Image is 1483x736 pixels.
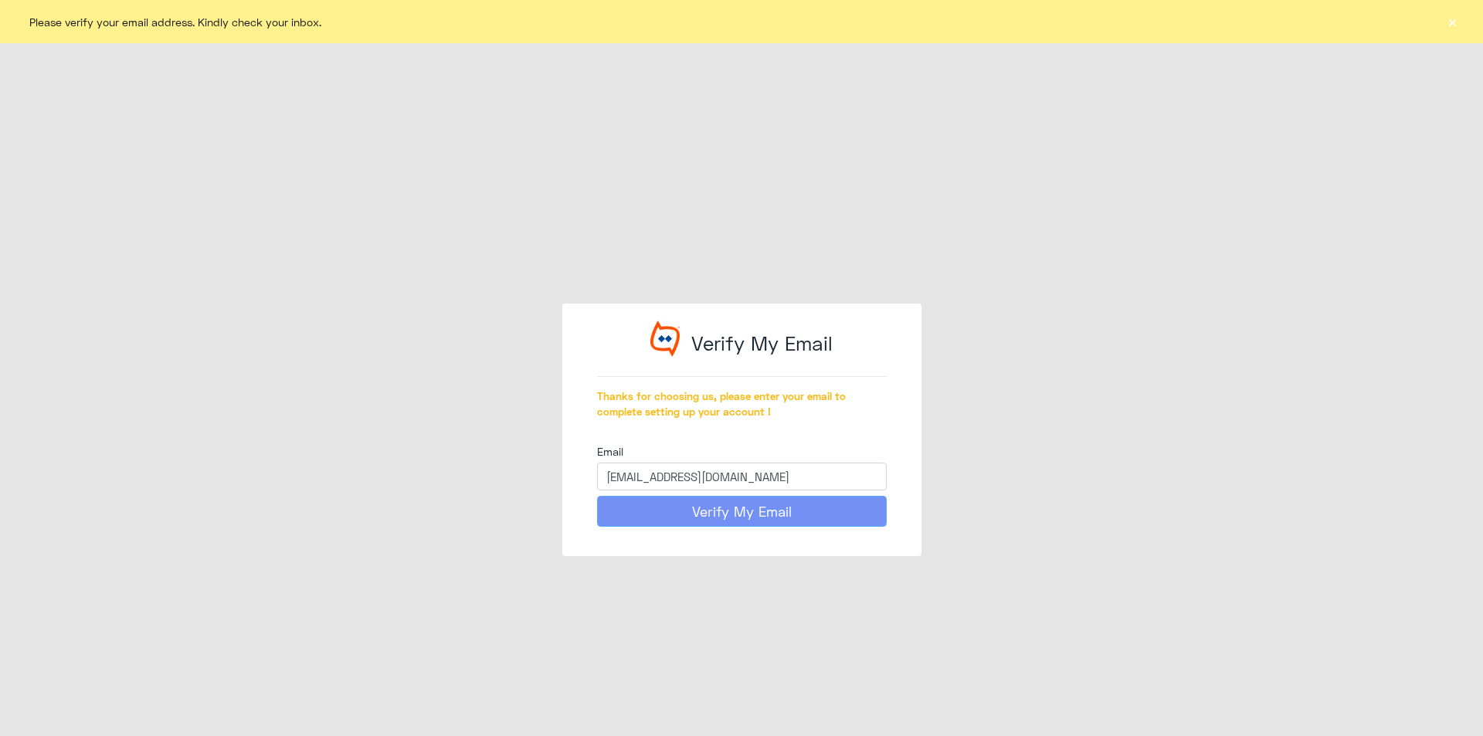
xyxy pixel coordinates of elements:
[597,463,887,490] input: Enter your email here...
[691,329,833,358] p: Verify My Email
[29,14,321,30] span: Please verify your email address. Kindly check your inbox.
[597,443,887,460] label: Email
[650,321,680,357] img: Widebot Logo
[1444,14,1460,29] button: ×
[597,496,887,527] button: Verify My Email
[597,388,887,420] p: Thanks for choosing us, please enter your email to complete setting up your account !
